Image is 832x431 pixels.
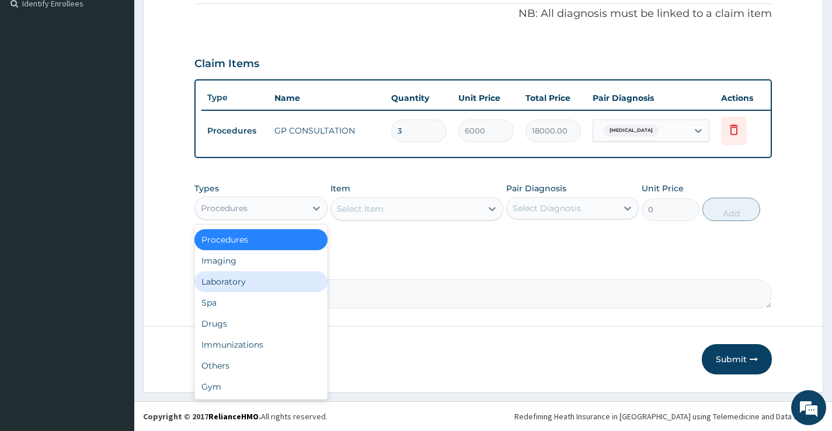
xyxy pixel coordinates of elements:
th: Actions [715,86,774,110]
div: Minimize live chat window [192,6,220,34]
div: Laboratory [194,271,327,292]
a: RelianceHMO [208,411,259,422]
th: Pair Diagnosis [587,86,715,110]
div: Imaging [194,250,327,271]
div: Select Diagnosis [513,202,581,214]
img: d_794563401_company_1708531726252_794563401 [22,58,47,87]
button: Add [702,198,760,221]
th: Total Price [520,86,587,110]
div: Spa [194,292,327,313]
footer: All rights reserved. [134,401,832,431]
p: NB: All diagnosis must be linked to a claim item [194,6,772,22]
div: Procedures [194,229,327,250]
span: [MEDICAL_DATA] [604,125,659,136]
th: Unit Price [452,86,520,110]
div: Immunizations [194,334,327,355]
div: Redefining Heath Insurance in [GEOGRAPHIC_DATA] using Telemedicine and Data Science! [514,411,823,422]
span: We're online! [68,136,161,254]
textarea: Type your message and hit 'Enter' [6,298,222,339]
td: Procedures [201,120,269,142]
h3: Claim Items [194,58,259,71]
div: Gym [194,376,327,397]
label: Item [330,183,350,194]
button: Submit [702,344,772,374]
th: Type [201,87,269,108]
div: Select Item [337,203,384,215]
label: Types [194,184,219,194]
th: Name [269,86,385,110]
div: Procedures [201,202,248,214]
div: Drugs [194,313,327,334]
th: Quantity [385,86,452,110]
td: GP CONSULTATION [269,119,385,142]
label: Pair Diagnosis [506,183,566,194]
label: Unit Price [642,183,684,194]
div: Others [194,355,327,376]
div: Chat with us now [61,65,196,80]
strong: Copyright © 2017 . [143,411,261,422]
label: Comment [194,263,772,273]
